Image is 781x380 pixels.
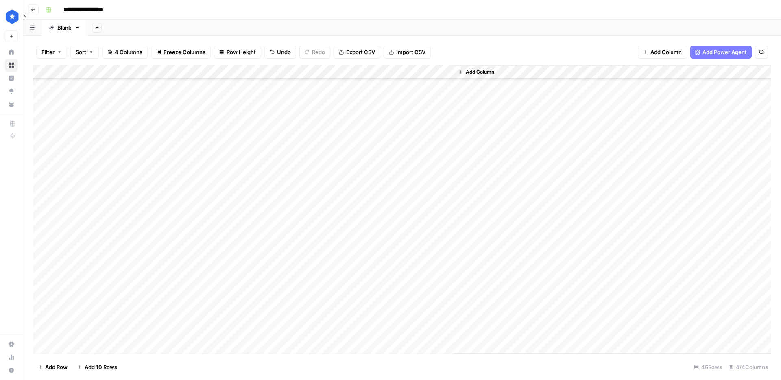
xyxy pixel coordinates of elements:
[5,46,18,59] a: Home
[466,68,494,76] span: Add Column
[396,48,425,56] span: Import CSV
[5,351,18,364] a: Usage
[5,98,18,111] a: Your Data
[5,7,18,27] button: Workspace: ConsumerAffairs
[33,360,72,373] button: Add Row
[691,360,725,373] div: 46 Rows
[5,85,18,98] a: Opportunities
[702,48,747,56] span: Add Power Agent
[650,48,682,56] span: Add Column
[312,48,325,56] span: Redo
[690,46,752,59] button: Add Power Agent
[72,360,122,373] button: Add 10 Rows
[5,9,20,24] img: ConsumerAffairs Logo
[725,360,771,373] div: 4/4 Columns
[115,48,142,56] span: 4 Columns
[5,72,18,85] a: Insights
[334,46,380,59] button: Export CSV
[164,48,205,56] span: Freeze Columns
[151,46,211,59] button: Freeze Columns
[41,48,55,56] span: Filter
[5,364,18,377] button: Help + Support
[45,363,68,371] span: Add Row
[264,46,296,59] button: Undo
[41,20,87,36] a: Blank
[57,24,71,32] div: Blank
[102,46,148,59] button: 4 Columns
[299,46,330,59] button: Redo
[214,46,261,59] button: Row Height
[455,67,497,77] button: Add Column
[638,46,687,59] button: Add Column
[70,46,99,59] button: Sort
[85,363,117,371] span: Add 10 Rows
[346,48,375,56] span: Export CSV
[384,46,431,59] button: Import CSV
[5,59,18,72] a: Browse
[36,46,67,59] button: Filter
[227,48,256,56] span: Row Height
[5,338,18,351] a: Settings
[76,48,86,56] span: Sort
[277,48,291,56] span: Undo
